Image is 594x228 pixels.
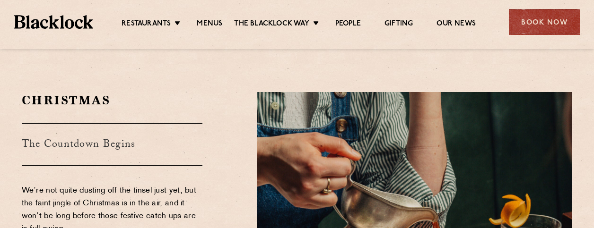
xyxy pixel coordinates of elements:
img: BL_Textured_Logo-footer-cropped.svg [14,15,93,28]
a: Menus [197,19,222,30]
a: Our News [437,19,476,30]
h3: The Countdown Begins [22,123,203,166]
h2: Christmas [22,92,203,109]
div: Book Now [509,9,580,35]
a: Restaurants [122,19,171,30]
a: People [335,19,361,30]
a: The Blacklock Way [234,19,309,30]
a: Gifting [384,19,413,30]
